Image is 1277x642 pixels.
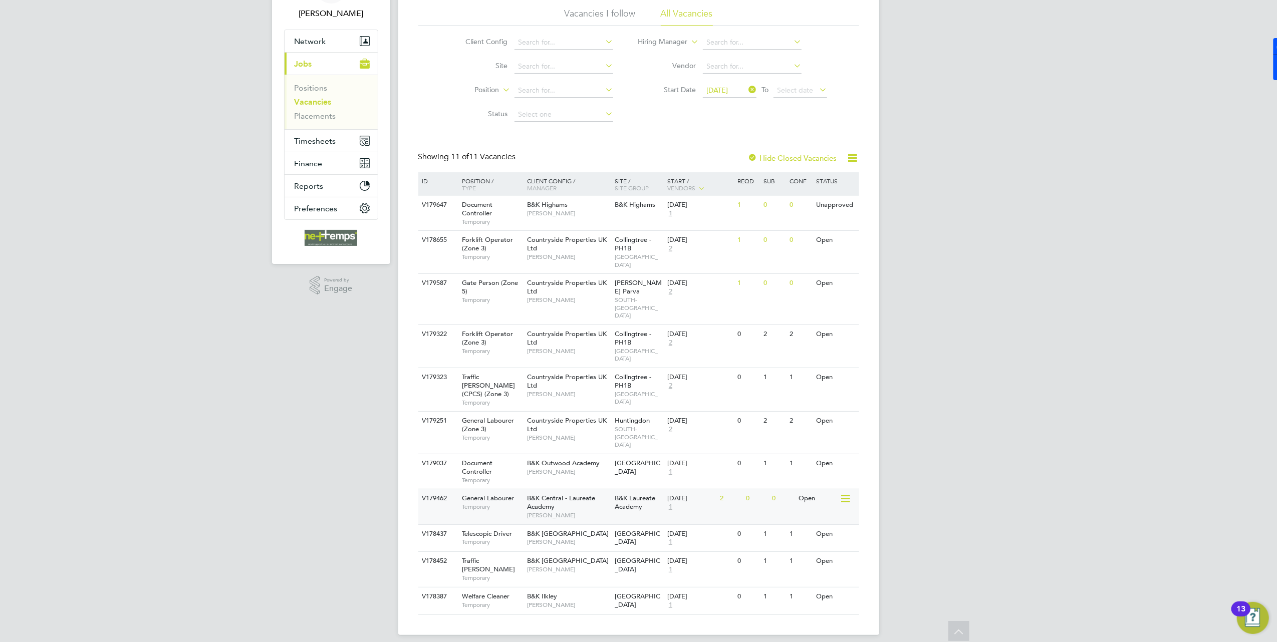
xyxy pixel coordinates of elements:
[667,382,674,390] span: 2
[285,30,378,52] button: Network
[462,235,513,252] span: Forklift Operator (Zone 3)
[462,200,492,217] span: Document Controller
[462,184,476,192] span: Type
[667,236,732,244] div: [DATE]
[420,587,455,606] div: V178387
[420,454,455,473] div: V179037
[814,325,857,344] div: Open
[527,278,607,295] span: Countryside Properties UK Ltd
[703,60,802,74] input: Search for...
[515,108,613,122] input: Select one
[462,476,522,484] span: Temporary
[615,425,662,449] span: SOUTH-[GEOGRAPHIC_DATA]
[284,230,378,246] a: Go to home page
[661,8,713,26] li: All Vacancies
[667,557,732,565] div: [DATE]
[451,152,516,162] span: 11 Vacancies
[527,592,557,600] span: B&K Ilkley
[735,412,761,430] div: 0
[462,601,522,609] span: Temporary
[761,368,787,387] div: 1
[615,200,655,209] span: B&K Highams
[667,530,732,538] div: [DATE]
[420,552,455,570] div: V178452
[667,494,715,503] div: [DATE]
[462,278,518,295] span: Gate Person (Zone 5)
[748,153,837,163] label: Hide Closed Vacancies
[814,525,857,543] div: Open
[441,85,499,95] label: Position
[420,231,455,249] div: V178655
[615,296,662,319] span: SOUTH-[GEOGRAPHIC_DATA]
[450,61,507,70] label: Site
[284,8,378,20] span: Brooke Sharp
[615,529,660,546] span: [GEOGRAPHIC_DATA]
[667,244,674,253] span: 2
[285,175,378,197] button: Reports
[527,434,610,442] span: [PERSON_NAME]
[667,184,695,192] span: Vendors
[667,468,674,476] span: 1
[285,75,378,129] div: Jobs
[761,325,787,344] div: 2
[667,425,674,434] span: 2
[527,330,607,347] span: Countryside Properties UK Ltd
[420,412,455,430] div: V179251
[527,373,607,390] span: Countryside Properties UK Ltd
[462,399,522,407] span: Temporary
[814,172,857,189] div: Status
[527,296,610,304] span: [PERSON_NAME]
[814,274,857,292] div: Open
[777,86,813,95] span: Select date
[788,587,814,606] div: 1
[761,525,787,543] div: 1
[515,60,613,74] input: Search for...
[462,416,514,433] span: General Labourer (Zone 3)
[667,592,732,601] div: [DATE]
[814,587,857,606] div: Open
[450,109,507,118] label: Status
[462,529,512,538] span: Telescopic Driver
[615,494,655,511] span: B&K Laureate Academy
[420,172,455,189] div: ID
[462,253,522,261] span: Temporary
[788,172,814,189] div: Conf
[788,552,814,570] div: 1
[667,201,732,209] div: [DATE]
[735,454,761,473] div: 0
[527,556,609,565] span: B&K [GEOGRAPHIC_DATA]
[735,525,761,543] div: 0
[295,136,336,146] span: Timesheets
[515,36,613,50] input: Search for...
[310,276,352,295] a: Powered byEngage
[761,412,787,430] div: 2
[788,525,814,543] div: 1
[761,172,787,189] div: Sub
[527,601,610,609] span: [PERSON_NAME]
[527,209,610,217] span: [PERSON_NAME]
[706,86,728,95] span: [DATE]
[615,330,651,347] span: Collingtree - PH1B
[295,159,323,168] span: Finance
[615,253,662,268] span: [GEOGRAPHIC_DATA]
[1236,609,1245,622] div: 13
[761,552,787,570] div: 1
[462,218,522,226] span: Temporary
[667,459,732,468] div: [DATE]
[667,601,674,609] span: 1
[761,587,787,606] div: 1
[462,494,514,502] span: General Labourer
[667,339,674,347] span: 2
[285,53,378,75] button: Jobs
[324,284,352,293] span: Engage
[735,552,761,570] div: 0
[527,565,610,573] span: [PERSON_NAME]
[527,529,609,538] span: B&K [GEOGRAPHIC_DATA]
[295,37,326,46] span: Network
[462,538,522,546] span: Temporary
[462,574,522,582] span: Temporary
[615,184,649,192] span: Site Group
[454,172,525,196] div: Position /
[667,565,674,574] span: 1
[527,184,557,192] span: Manager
